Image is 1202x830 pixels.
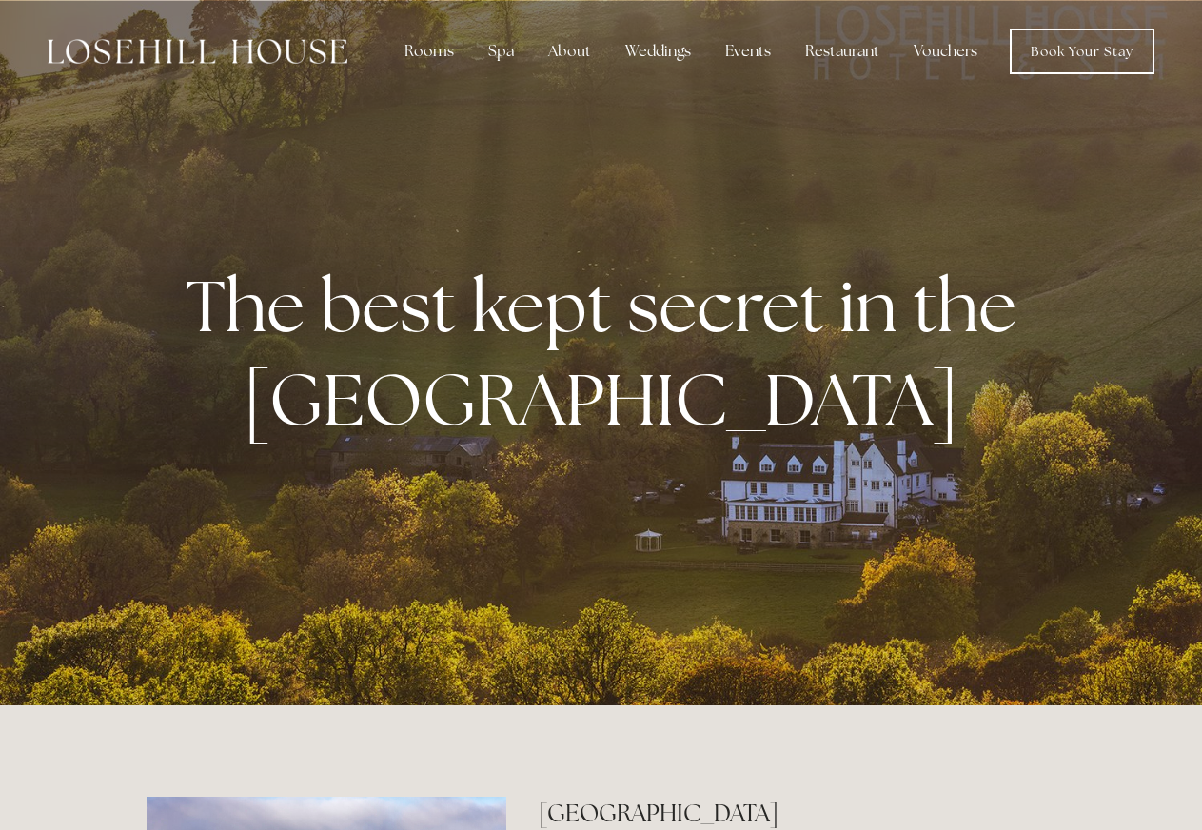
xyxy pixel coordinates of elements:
strong: The best kept secret in the [GEOGRAPHIC_DATA] [186,259,1032,445]
img: Losehill House [48,39,347,64]
div: Rooms [389,32,469,70]
div: Events [710,32,786,70]
a: Book Your Stay [1010,29,1154,74]
div: About [533,32,606,70]
div: Restaurant [790,32,895,70]
h2: [GEOGRAPHIC_DATA] [539,797,1055,830]
div: Weddings [610,32,706,70]
a: Vouchers [898,32,993,70]
div: Spa [473,32,529,70]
